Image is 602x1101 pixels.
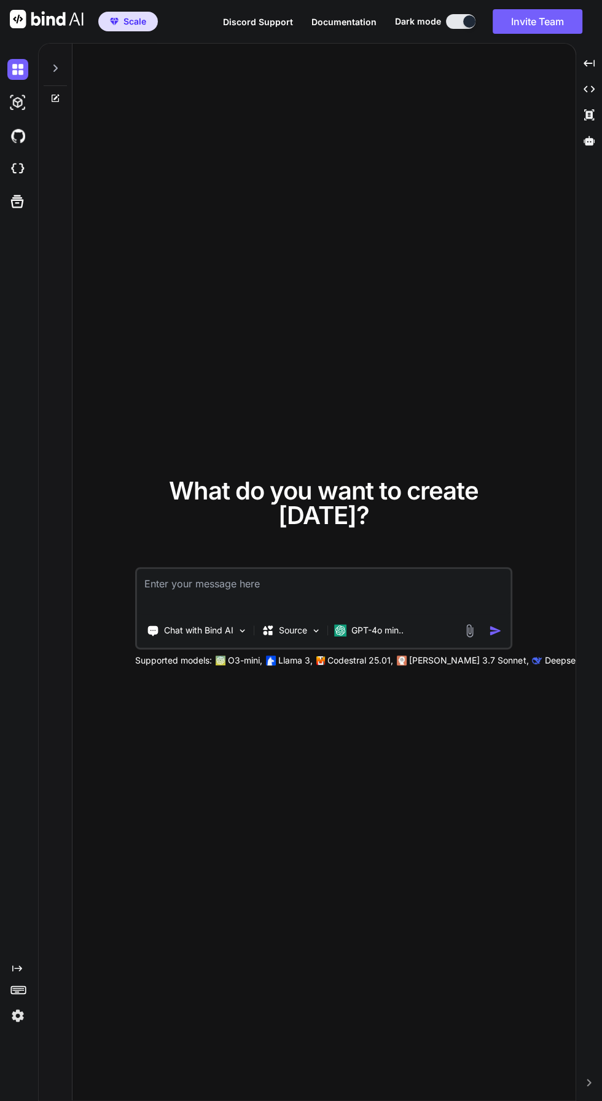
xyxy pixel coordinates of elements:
img: icon [489,624,502,637]
img: claude [532,656,542,665]
img: Mistral-AI [316,656,325,665]
img: claude [397,656,407,665]
img: Bind AI [10,10,84,28]
p: Supported models: [135,654,212,667]
span: Dark mode [395,15,441,28]
button: Invite Team [493,9,582,34]
button: premiumScale [98,12,158,31]
p: [PERSON_NAME] 3.7 Sonnet, [409,654,528,667]
button: Documentation [311,15,377,28]
img: Pick Models [311,625,321,636]
img: GPT-4 [216,656,225,665]
p: Chat with Bind AI [164,624,233,637]
img: darkAi-studio [7,92,28,113]
p: Llama 3, [278,654,313,667]
img: premium [110,18,119,25]
span: Documentation [311,17,377,27]
button: Discord Support [223,15,293,28]
img: darkChat [7,59,28,80]
img: GPT-4o mini [334,624,346,637]
img: Llama2 [266,656,276,665]
p: GPT-4o min.. [351,624,404,637]
span: Scale [123,15,146,28]
span: What do you want to create [DATE]? [169,476,479,530]
p: Deepseek R1 [544,654,596,667]
img: attachment [463,624,477,638]
p: Codestral 25.01, [327,654,393,667]
p: Source [279,624,307,637]
img: Pick Tools [237,625,248,636]
img: githubDark [7,125,28,146]
p: O3-mini, [228,654,262,667]
img: cloudideIcon [7,159,28,179]
img: settings [7,1005,28,1026]
span: Discord Support [223,17,293,27]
